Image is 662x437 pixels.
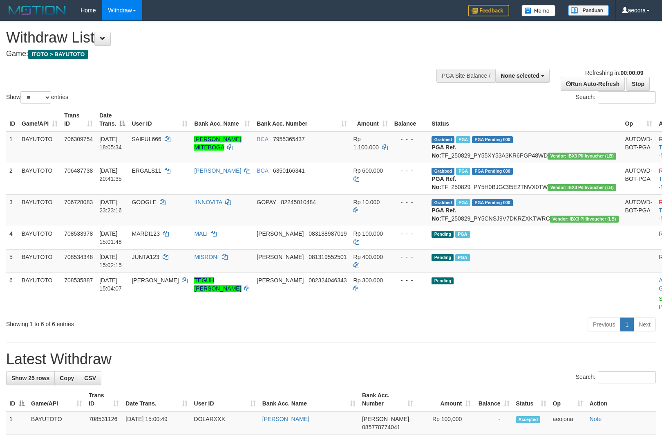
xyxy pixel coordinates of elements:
[622,108,656,131] th: Op: activate to sort column ascending
[394,230,425,238] div: - - -
[455,231,470,238] span: Marked by aeojona
[576,91,656,104] label: Search:
[548,184,616,191] span: Vendor URL: https://dashboard.q2checkout.com/secure
[550,216,619,223] span: Vendor URL: https://dashboard.q2checkout.com/secure
[6,351,656,367] h1: Latest Withdraw
[132,136,161,142] span: SAIFUL666
[353,277,383,284] span: Rp 300.000
[257,136,268,142] span: BCA
[64,167,93,174] span: 706487738
[432,199,454,206] span: Grabbed
[428,194,622,226] td: TF_250829_PY5CNSJ9V7DKRZXKTWRC
[474,388,512,411] th: Balance: activate to sort column ascending
[588,318,620,331] a: Previous
[194,254,219,260] a: MISRONI
[456,136,470,143] span: Marked by aeojona
[622,163,656,194] td: AUTOWD-BOT-PGA
[64,199,93,205] span: 706728083
[626,77,650,91] a: Stop
[394,276,425,284] div: - - -
[253,108,350,131] th: Bank Acc. Number: activate to sort column ascending
[516,416,541,423] span: Accepted
[432,277,454,284] span: Pending
[309,230,347,237] span: Copy 083138987019 to clipboard
[309,254,347,260] span: Copy 081319552501 to clipboard
[456,199,470,206] span: Marked by aeojona
[353,230,383,237] span: Rp 100.000
[191,411,259,435] td: DOLARXXX
[590,416,602,422] a: Note
[428,131,622,163] td: TF_250829_PY55XY53A3KR6PGP48WD
[6,411,28,435] td: 1
[18,131,61,163] td: BAYUTOTO
[456,168,470,175] span: Marked by aeojona
[6,317,270,328] div: Showing 1 to 6 of 6 entries
[521,5,556,16] img: Button%20Memo.svg
[394,198,425,206] div: - - -
[362,424,400,430] span: Copy 085778774041 to clipboard
[436,69,495,83] div: PGA Site Balance /
[6,29,433,46] h1: Withdraw List
[281,199,316,205] span: Copy 82245010484 to clipboard
[257,199,276,205] span: GOPAY
[394,167,425,175] div: - - -
[620,318,634,331] a: 1
[550,411,586,435] td: aeojona
[428,163,622,194] td: TF_250829_PY5H0BJGC95E2TNVX0TW
[432,144,456,159] b: PGA Ref. No:
[6,91,68,104] label: Show entries
[362,416,409,422] span: [PERSON_NAME]
[468,5,509,16] img: Feedback.jpg
[598,371,656,383] input: Search:
[359,388,416,411] th: Bank Acc. Number: activate to sort column ascending
[132,167,161,174] span: ERGALS11
[191,108,253,131] th: Bank Acc. Name: activate to sort column ascending
[122,411,190,435] td: [DATE] 15:00:49
[416,411,474,435] td: Rp 100,000
[273,167,305,174] span: Copy 6350166341 to clipboard
[273,136,305,142] span: Copy 7955365437 to clipboard
[513,388,550,411] th: Status: activate to sort column ascending
[6,226,18,249] td: 4
[122,388,190,411] th: Date Trans.: activate to sort column ascending
[18,108,61,131] th: Game/API: activate to sort column ascending
[194,136,241,151] a: [PERSON_NAME] MITEBOGA
[262,416,309,422] a: [PERSON_NAME]
[132,199,157,205] span: GOOGLE
[28,411,85,435] td: BAYUTOTO
[257,254,304,260] span: [PERSON_NAME]
[6,249,18,273] td: 5
[585,70,643,76] span: Refreshing in:
[128,108,191,131] th: User ID: activate to sort column ascending
[620,70,643,76] strong: 00:00:09
[455,254,470,261] span: Marked by aeojona
[548,153,616,160] span: Vendor URL: https://dashboard.q2checkout.com/secure
[598,91,656,104] input: Search:
[6,273,18,314] td: 6
[432,207,456,222] b: PGA Ref. No:
[84,375,96,381] span: CSV
[64,254,93,260] span: 708534348
[501,72,539,79] span: None selected
[18,273,61,314] td: BAYUTOTO
[353,199,380,205] span: Rp 10.000
[257,277,304,284] span: [PERSON_NAME]
[79,371,101,385] a: CSV
[568,5,609,16] img: panduan.png
[99,167,122,182] span: [DATE] 20:41:35
[99,230,122,245] span: [DATE] 15:01:48
[6,371,55,385] a: Show 25 rows
[99,277,122,292] span: [DATE] 15:04:07
[432,136,454,143] span: Grabbed
[64,136,93,142] span: 706309754
[20,91,51,104] select: Showentries
[416,388,474,411] th: Amount: activate to sort column ascending
[257,167,268,174] span: BCA
[99,254,122,268] span: [DATE] 15:02:15
[6,108,18,131] th: ID
[28,388,85,411] th: Game/API: activate to sort column ascending
[309,277,347,284] span: Copy 082324046343 to clipboard
[132,277,179,284] span: [PERSON_NAME]
[6,50,433,58] h4: Game:
[257,230,304,237] span: [PERSON_NAME]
